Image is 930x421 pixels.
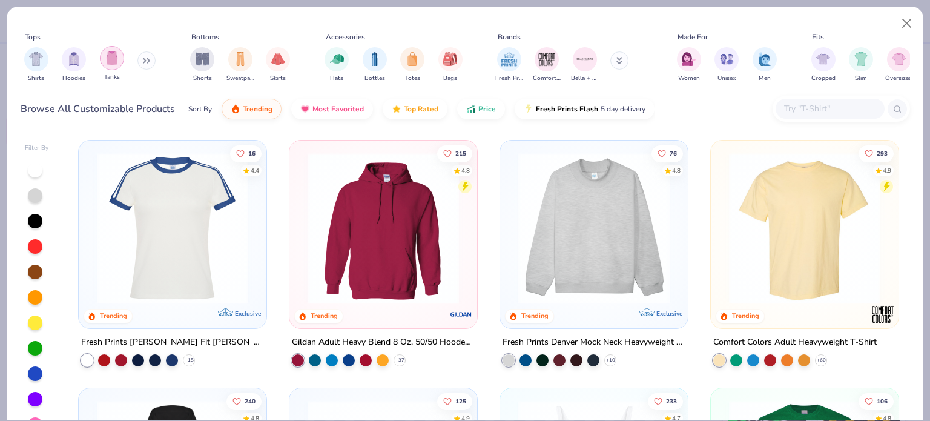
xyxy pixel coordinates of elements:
span: 293 [877,150,888,156]
div: Brands [498,31,521,42]
span: + 15 [185,357,194,364]
button: Trending [222,99,282,119]
span: Comfort Colors [533,74,561,83]
button: filter button [849,47,873,83]
img: Bella + Canvas Image [576,50,594,68]
span: Most Favorited [312,104,364,114]
img: Hoodies Image [67,52,81,66]
img: Bottles Image [368,52,381,66]
div: filter for Cropped [811,47,836,83]
div: Browse All Customizable Products [21,102,175,116]
div: filter for Comfort Colors [533,47,561,83]
span: 233 [666,398,677,404]
img: Women Image [682,52,696,66]
img: Hats Image [330,52,344,66]
span: Top Rated [404,104,438,114]
div: filter for Bags [438,47,463,83]
img: Bags Image [443,52,457,66]
span: Tanks [104,73,120,82]
button: filter button [753,47,777,83]
span: 215 [455,150,466,156]
img: Men Image [758,52,771,66]
button: filter button [533,47,561,83]
button: filter button [266,47,290,83]
span: Fresh Prints Flash [536,104,598,114]
button: Top Rated [383,99,447,119]
span: Trending [243,104,272,114]
span: Slim [855,74,867,83]
span: 106 [877,398,888,404]
div: Fresh Prints [PERSON_NAME] Fit [PERSON_NAME] Shirt with Stripes [81,335,264,350]
div: Made For [678,31,708,42]
div: Sort By [188,104,212,114]
div: filter for Slim [849,47,873,83]
img: TopRated.gif [392,104,401,114]
button: filter button [62,47,86,83]
img: Gildan logo [449,302,473,327]
button: Price [457,99,505,119]
button: filter button [24,47,48,83]
span: + 37 [395,357,404,364]
button: Like [227,393,262,409]
div: filter for Sweatpants [226,47,254,83]
button: Like [231,145,262,162]
button: filter button [438,47,463,83]
div: 4.8 [461,166,470,175]
div: filter for Fresh Prints [495,47,523,83]
button: filter button [226,47,254,83]
button: filter button [714,47,739,83]
button: filter button [325,47,349,83]
span: Hats [330,74,343,83]
div: filter for Hoodies [62,47,86,83]
div: Fits [812,31,824,42]
div: Accessories [326,31,365,42]
span: Fresh Prints [495,74,523,83]
img: most_fav.gif [300,104,310,114]
img: Tanks Image [105,51,119,65]
img: Unisex Image [720,52,734,66]
span: Hoodies [62,74,85,83]
div: filter for Shirts [24,47,48,83]
button: filter button [571,47,599,83]
img: Skirts Image [271,52,285,66]
span: Exclusive [656,310,682,317]
button: Like [648,393,683,409]
span: Bags [443,74,457,83]
img: Fresh Prints Image [500,50,518,68]
img: 01756b78-01f6-4cc6-8d8a-3c30c1a0c8ac [302,153,465,304]
span: Totes [405,74,420,83]
img: Shirts Image [29,52,43,66]
button: Like [859,393,894,409]
img: Totes Image [406,52,419,66]
span: 5 day delivery [601,102,645,116]
img: f5d85501-0dbb-4ee4-b115-c08fa3845d83 [512,153,676,304]
button: filter button [495,47,523,83]
div: Filter By [25,144,49,153]
div: filter for Skirts [266,47,290,83]
span: Women [678,74,700,83]
img: e5540c4d-e74a-4e58-9a52-192fe86bec9f [91,153,254,304]
span: + 10 [605,357,615,364]
span: Oversized [885,74,912,83]
button: Like [437,393,472,409]
img: trending.gif [231,104,240,114]
button: filter button [190,47,214,83]
img: a90f7c54-8796-4cb2-9d6e-4e9644cfe0fe [676,153,839,304]
span: Bella + Canvas [571,74,599,83]
button: filter button [400,47,424,83]
span: 240 [245,398,256,404]
div: Fresh Prints Denver Mock Neck Heavyweight Sweatshirt [503,335,685,350]
button: filter button [363,47,387,83]
img: Comfort Colors logo [870,302,894,327]
span: 125 [455,398,466,404]
img: Comfort Colors Image [538,50,556,68]
button: Most Favorited [291,99,373,119]
div: filter for Unisex [714,47,739,83]
button: filter button [677,47,701,83]
div: filter for Shorts [190,47,214,83]
span: Bottles [364,74,385,83]
div: filter for Bottles [363,47,387,83]
span: Skirts [270,74,286,83]
img: Sweatpants Image [234,52,247,66]
button: Fresh Prints Flash5 day delivery [515,99,655,119]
